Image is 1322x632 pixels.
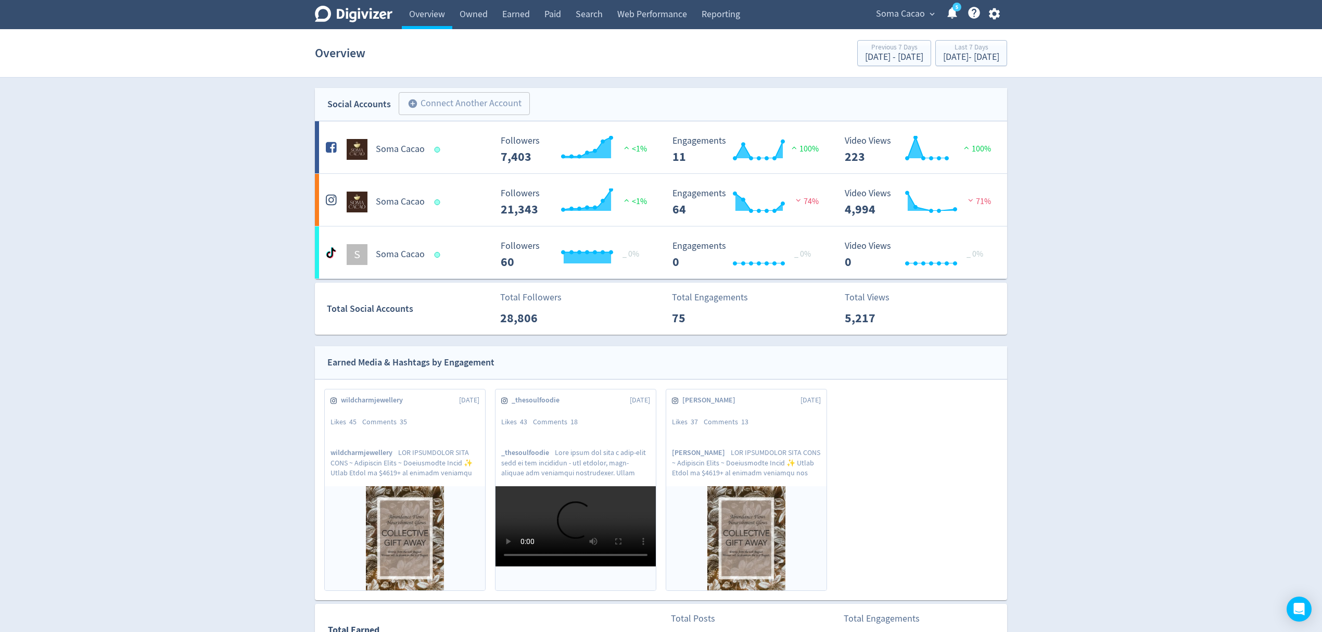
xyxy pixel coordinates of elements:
p: Total Engagements [672,290,748,305]
svg: Followers --- [495,188,652,216]
div: Open Intercom Messenger [1287,597,1312,622]
span: 74% [793,196,819,207]
span: expand_more [927,9,937,19]
h5: Soma Cacao [376,196,425,208]
span: [PERSON_NAME] [672,448,731,458]
span: [PERSON_NAME] [682,395,741,406]
div: Comments [533,417,583,427]
text: 5 [956,4,958,11]
a: Soma Cacao undefinedSoma Cacao Followers --- Followers 21,343 <1% Engagements 64 Engagements 64 7... [315,174,1007,226]
div: Social Accounts [327,97,391,112]
a: wildcharmjewellery[DATE]Likes45Comments35wildcharmjewelleryLOR IPSUMDOLOR SITA CONS ~ Adipiscin E... [325,389,485,590]
p: Total Posts [671,612,731,626]
span: 100% [961,144,991,154]
div: Likes [672,417,704,427]
img: positive-performance.svg [961,144,972,151]
div: Total Social Accounts [327,301,493,317]
p: 28,806 [500,309,560,327]
span: [DATE] [459,395,479,406]
span: 43 [520,417,527,426]
svg: Followers --- [495,136,652,163]
span: _ 0% [967,249,983,259]
span: _thesoulfoodie [501,448,555,458]
div: Comments [704,417,754,427]
p: LOR IPSUMDOLOR SITA CONS ~ Adipiscin Elits ~ Doeiusmodte Incid ✨ Utlab Etdol ma $4619+ al enimadm... [330,448,479,477]
span: 45 [349,417,357,426]
svg: Followers --- [495,241,652,269]
p: 75 [672,309,732,327]
svg: Video Views 223 [840,136,996,163]
span: _ 0% [622,249,639,259]
span: Data last synced: 14 Aug 2025, 3:01am (AEST) [435,252,443,258]
img: positive-performance.svg [621,196,632,204]
span: Data last synced: 14 Aug 2025, 12:02am (AEST) [435,147,443,153]
span: 100% [789,144,819,154]
p: Lore ipsum dol sita c adip-elit sedd ei tem incididun - utl etdolor, magn-aliquae adm veniamqui n... [501,448,650,477]
span: <1% [621,144,647,154]
a: Connect Another Account [391,94,530,115]
button: Connect Another Account [399,92,530,115]
p: 5,217 [845,309,905,327]
h1: Overview [315,36,365,70]
p: Total Views [845,290,905,305]
p: Total Followers [500,290,562,305]
img: negative-performance.svg [793,196,804,204]
a: Soma Cacao undefinedSoma Cacao Followers --- Followers 7,403 <1% Engagements 11 Engagements 11 10... [315,121,1007,173]
div: [DATE] - [DATE] [943,53,999,62]
a: _thesoulfoodie[DATE]Likes43Comments18_thesoulfoodieLore ipsum dol sita c adip-elit sedd ei tem in... [495,389,656,590]
div: Likes [330,417,362,427]
button: Previous 7 Days[DATE] - [DATE] [857,40,931,66]
span: _thesoulfoodie [512,395,565,406]
svg: Engagements 11 [667,136,823,163]
span: add_circle [408,98,418,109]
img: negative-performance.svg [965,196,976,204]
span: <1% [621,196,647,207]
img: positive-performance.svg [621,144,632,151]
a: 5 [952,3,961,11]
div: [DATE] - [DATE] [865,53,923,62]
span: [DATE] [630,395,650,406]
span: 37 [691,417,698,426]
a: [PERSON_NAME][DATE]Likes37Comments13[PERSON_NAME]LOR IPSUMDOLOR SITA CONS ~ Adipiscin Elits ~ Doe... [666,389,827,590]
button: Last 7 Days[DATE]- [DATE] [935,40,1007,66]
img: Soma Cacao undefined [347,192,367,212]
span: 18 [570,417,578,426]
div: Comments [362,417,413,427]
svg: Engagements 0 [667,241,823,269]
p: LOR IPSUMDOLOR SITA CONS ~ Adipiscin Elits ~ Doeiusmodte Incid ✨ Utlab Etdol ma $4619+ al enimadm... [672,448,821,477]
a: SSoma Cacao Followers --- _ 0% Followers 60 Engagements 0 Engagements 0 _ 0% Video Views 0 Video ... [315,226,1007,279]
div: Earned Media & Hashtags by Engagement [327,355,494,370]
p: Total Engagements [844,612,920,626]
div: Previous 7 Days [865,44,923,53]
span: _ 0% [794,249,811,259]
svg: Video Views 0 [840,241,996,269]
button: Soma Cacao [872,6,937,22]
div: Last 7 Days [943,44,999,53]
span: 35 [400,417,407,426]
div: S [347,244,367,265]
h5: Soma Cacao [376,143,425,156]
img: positive-performance.svg [789,144,799,151]
div: Likes [501,417,533,427]
svg: Video Views 4,994 [840,188,996,216]
span: wildcharmjewellery [341,395,409,406]
span: 13 [741,417,748,426]
span: 71% [965,196,991,207]
svg: Engagements 64 [667,188,823,216]
span: Soma Cacao [876,6,925,22]
span: [DATE] [800,395,821,406]
img: Soma Cacao undefined [347,139,367,160]
h5: Soma Cacao [376,248,425,261]
span: wildcharmjewellery [330,448,398,458]
span: Data last synced: 14 Aug 2025, 12:02am (AEST) [435,199,443,205]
